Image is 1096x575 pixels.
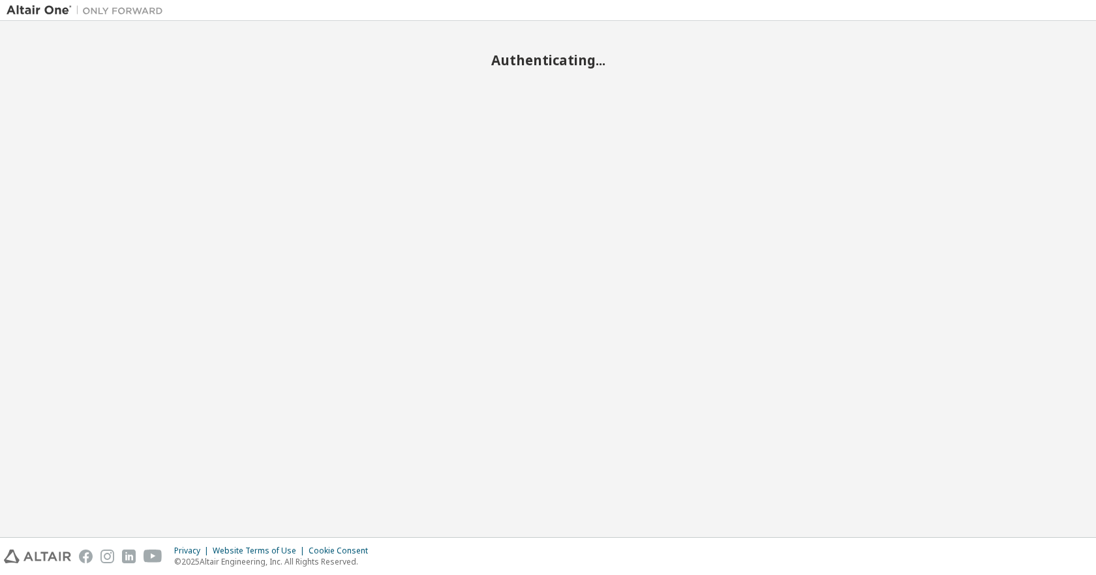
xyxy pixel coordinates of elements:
[100,550,114,563] img: instagram.svg
[213,546,309,556] div: Website Terms of Use
[122,550,136,563] img: linkedin.svg
[4,550,71,563] img: altair_logo.svg
[7,52,1089,69] h2: Authenticating...
[79,550,93,563] img: facebook.svg
[309,546,376,556] div: Cookie Consent
[7,4,170,17] img: Altair One
[174,556,376,567] p: © 2025 Altair Engineering, Inc. All Rights Reserved.
[144,550,162,563] img: youtube.svg
[174,546,213,556] div: Privacy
